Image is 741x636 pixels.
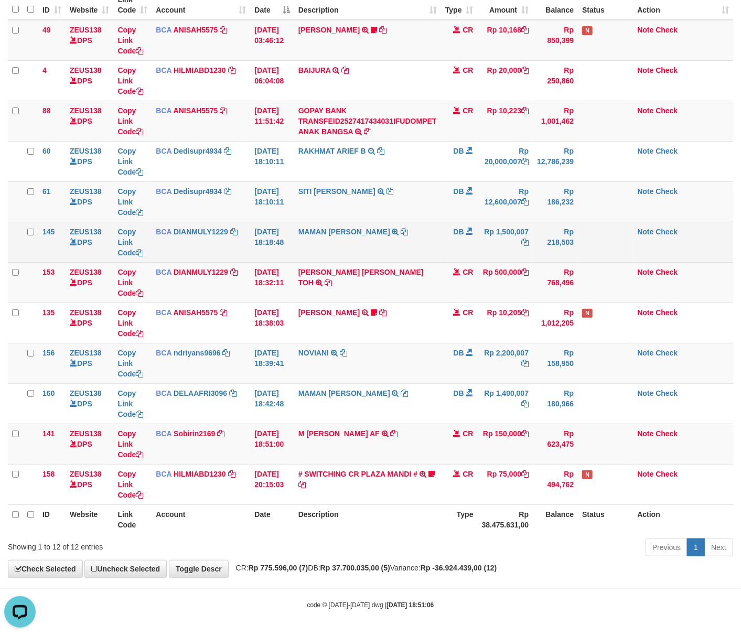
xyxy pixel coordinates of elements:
a: DIANMULY1229 [174,228,228,236]
a: M [PERSON_NAME] AF [298,429,380,438]
a: Check [656,228,678,236]
a: Copy ANISAH5575 to clipboard [220,26,227,34]
a: Copy ALVIN AGUSTI to clipboard [379,308,386,317]
strong: Rp 37.700.035,00 (5) [320,564,390,572]
td: [DATE] 18:10:11 [250,141,294,181]
a: Check [656,66,678,74]
td: Rp 10,205 [478,303,533,343]
strong: [DATE] 18:51:06 [386,601,434,609]
span: CR [463,66,473,74]
a: Note [637,349,653,357]
a: Copy NOVIANI to clipboard [340,349,347,357]
a: Copy SITI NURLITA SAPIT to clipboard [386,187,394,196]
a: Copy Link Code [117,349,143,378]
a: ANISAH5575 [174,26,218,34]
td: Rp 2,200,007 [478,343,533,383]
a: Note [637,268,653,276]
th: Link Code [113,504,152,534]
td: [DATE] 18:39:41 [250,343,294,383]
a: Copy Sobirin2169 to clipboard [217,429,224,438]
span: 153 [42,268,55,276]
a: Check [656,349,678,357]
td: Rp 180,966 [533,383,578,424]
span: BCA [156,470,171,478]
a: Copy Dedisupr4934 to clipboard [224,147,231,155]
td: [DATE] 18:10:11 [250,181,294,222]
span: CR [463,26,473,34]
a: Previous [646,538,688,556]
td: Rp 1,001,462 [533,101,578,141]
th: Website [66,504,113,534]
span: BCA [156,268,171,276]
a: Copy Rp 20,000 to clipboard [521,66,529,74]
th: Action [633,504,733,534]
span: 49 [42,26,51,34]
a: Copy MAMAN AGUSTIAN to clipboard [401,389,409,397]
a: Note [637,26,653,34]
td: [DATE] 18:51:00 [250,424,294,464]
a: Copy Link Code [117,470,143,499]
a: HILMIABD1230 [174,66,226,74]
td: DPS [66,464,113,504]
a: [PERSON_NAME] [PERSON_NAME] TOH [298,268,424,287]
a: Check [656,470,678,478]
span: DB [454,147,464,155]
a: ANISAH5575 [174,308,218,317]
a: Copy Dedisupr4934 to clipboard [224,187,231,196]
span: CR [463,308,473,317]
td: DPS [66,222,113,262]
a: Copy HILMIABD1230 to clipboard [228,470,235,478]
a: Copy Rp 500,000 to clipboard [521,268,529,276]
td: Rp 12,786,239 [533,141,578,181]
span: 145 [42,228,55,236]
small: code © [DATE]-[DATE] dwg | [307,601,434,609]
a: Next [704,538,733,556]
td: Rp 218,503 [533,222,578,262]
a: Copy BAIJURA to clipboard [341,66,349,74]
span: BCA [156,429,171,438]
span: Has Note [582,309,593,318]
span: 158 [42,470,55,478]
span: CR: DB: Variance: [231,564,497,572]
th: Account [152,504,250,534]
a: 1 [687,538,705,556]
a: Copy GOPAY BANK TRANSFEID2527417434031IFUDOMPET ANAK BANGSA to clipboard [364,127,371,136]
a: Copy Rp 10,205 to clipboard [521,308,529,317]
span: BCA [156,349,171,357]
td: Rp 1,500,007 [478,222,533,262]
a: Copy HILMIABD1230 to clipboard [228,66,235,74]
a: Note [637,308,653,317]
span: CR [463,470,473,478]
td: DPS [66,383,113,424]
a: Dedisupr4934 [174,187,222,196]
a: Copy ANISAH5575 to clipboard [220,106,227,115]
a: Note [637,429,653,438]
a: ZEUS138 [70,268,102,276]
a: Note [637,187,653,196]
a: ZEUS138 [70,429,102,438]
td: DPS [66,424,113,464]
th: Date [250,504,294,534]
span: CR [463,106,473,115]
span: 135 [42,308,55,317]
a: Copy Link Code [117,147,143,176]
a: Copy Link Code [117,308,143,338]
a: ZEUS138 [70,187,102,196]
a: Check [656,187,678,196]
span: BCA [156,147,171,155]
td: [DATE] 18:18:48 [250,222,294,262]
a: Note [637,470,653,478]
th: Type [441,504,478,534]
a: Copy Rp 20,000,007 to clipboard [521,157,529,166]
a: Copy Link Code [117,268,143,297]
a: Copy # SWITCHING CR PLAZA MANDI # to clipboard [298,480,306,489]
a: ZEUS138 [70,389,102,397]
a: Copy DIANMULY1229 to clipboard [230,268,238,276]
a: Uncheck Selected [84,560,167,578]
a: Copy Rp 10,168 to clipboard [521,26,529,34]
a: Copy Rp 75,000 to clipboard [521,470,529,478]
td: [DATE] 11:51:42 [250,101,294,141]
td: Rp 186,232 [533,181,578,222]
td: Rp 12,600,007 [478,181,533,222]
td: Rp 623,475 [533,424,578,464]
